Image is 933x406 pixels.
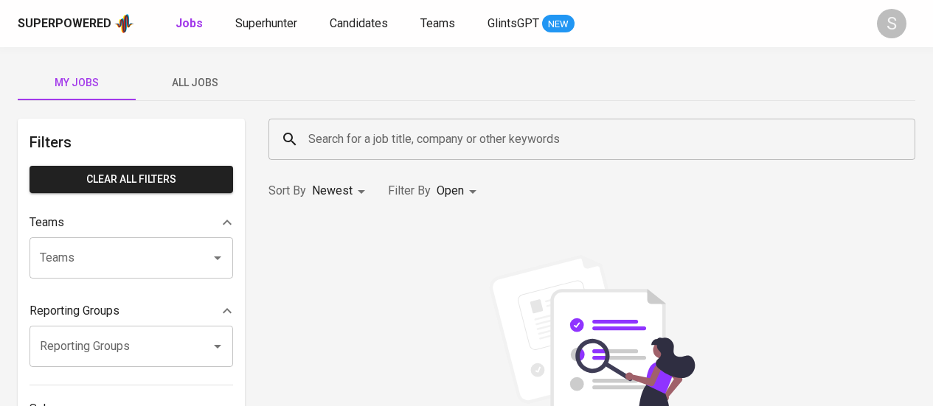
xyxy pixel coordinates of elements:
a: Teams [420,15,458,33]
p: Sort By [268,182,306,200]
p: Reporting Groups [30,302,119,320]
p: Teams [30,214,64,231]
span: All Jobs [145,74,245,92]
div: Open [437,178,482,205]
a: GlintsGPT NEW [488,15,575,33]
span: NEW [542,17,575,32]
p: Newest [312,182,353,200]
button: Open [207,336,228,357]
a: Superpoweredapp logo [18,13,134,35]
div: S [877,9,906,38]
a: Candidates [330,15,391,33]
span: Clear All filters [41,170,221,189]
span: GlintsGPT [488,16,539,30]
div: Teams [30,208,233,237]
button: Clear All filters [30,166,233,193]
div: Reporting Groups [30,296,233,326]
a: Jobs [176,15,206,33]
b: Jobs [176,16,203,30]
span: My Jobs [27,74,127,92]
span: Open [437,183,464,197]
h6: Filters [30,130,233,154]
span: Superhunter [235,16,297,30]
p: Filter By [388,182,431,200]
div: Superpowered [18,15,111,32]
a: Superhunter [235,15,300,33]
span: Teams [420,16,455,30]
span: Candidates [330,16,388,30]
button: Open [207,248,228,268]
img: app logo [114,13,134,35]
div: Newest [312,178,370,205]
